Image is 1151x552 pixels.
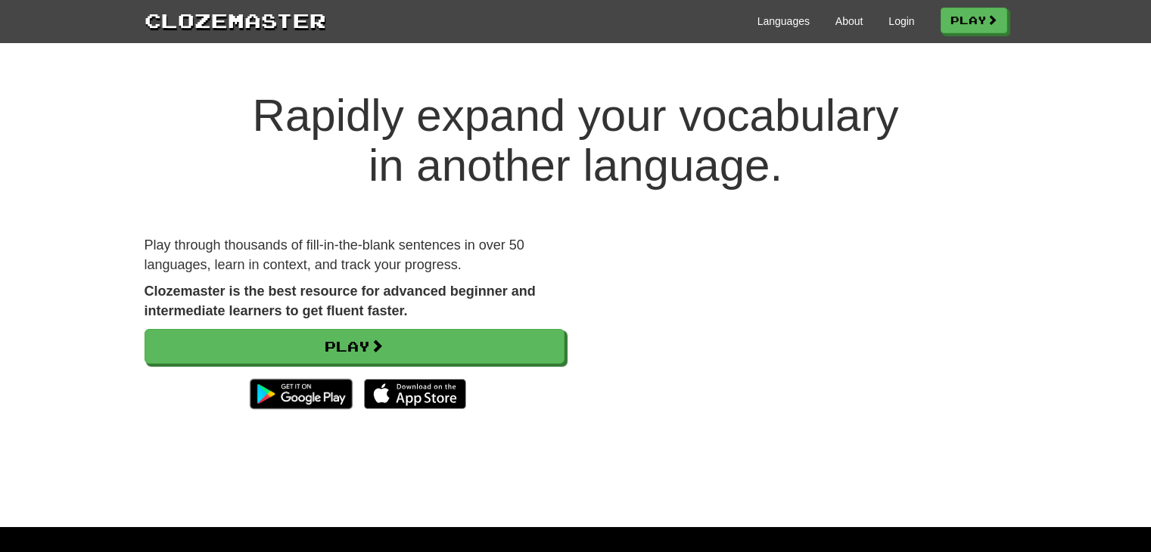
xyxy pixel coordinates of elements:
a: Clozemaster [145,6,326,34]
a: About [835,14,863,29]
a: Login [888,14,914,29]
p: Play through thousands of fill-in-the-blank sentences in over 50 languages, learn in context, and... [145,236,565,274]
img: Get it on Google Play [242,371,359,417]
a: Play [145,329,565,364]
img: Download_on_the_App_Store_Badge_US-UK_135x40-25178aeef6eb6b83b96f5f2d004eda3bffbb37122de64afbaef7... [364,379,466,409]
strong: Clozemaster is the best resource for advanced beginner and intermediate learners to get fluent fa... [145,284,536,318]
a: Languages [757,14,810,29]
a: Play [941,8,1007,33]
